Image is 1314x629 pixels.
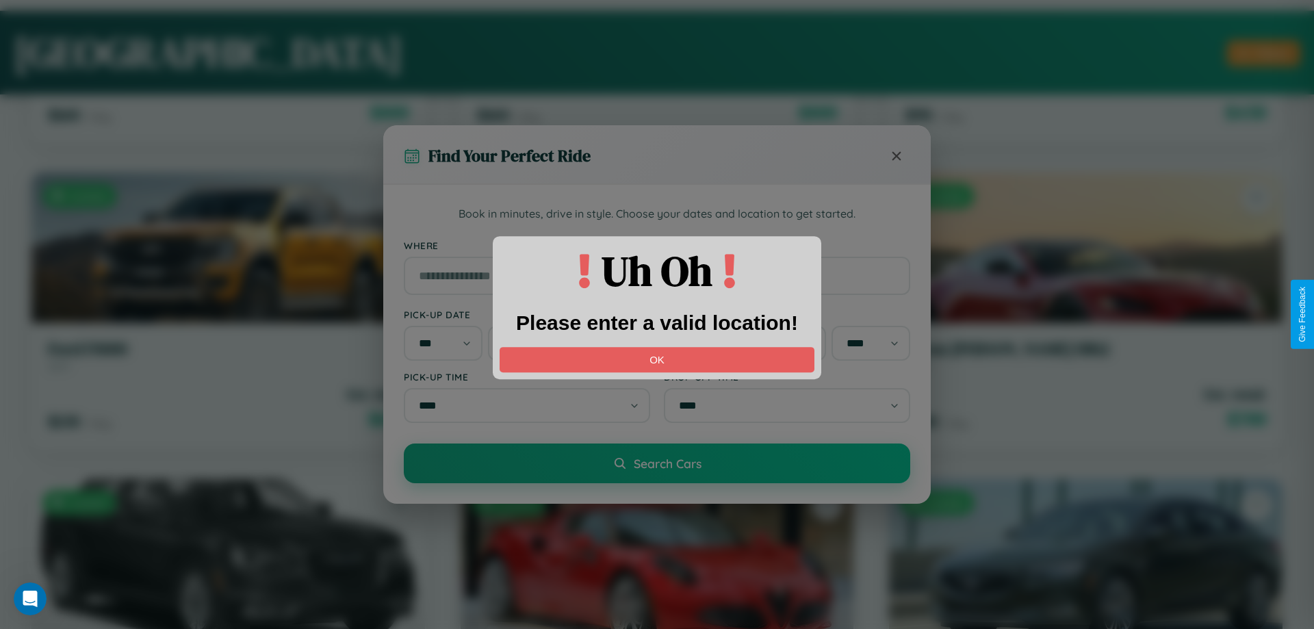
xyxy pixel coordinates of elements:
p: Book in minutes, drive in style. Choose your dates and location to get started. [404,205,910,223]
label: Drop-off Time [664,371,910,383]
label: Where [404,240,910,251]
label: Drop-off Date [664,309,910,320]
span: Search Cars [634,456,701,471]
label: Pick-up Date [404,309,650,320]
h3: Find Your Perfect Ride [428,144,591,167]
label: Pick-up Time [404,371,650,383]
